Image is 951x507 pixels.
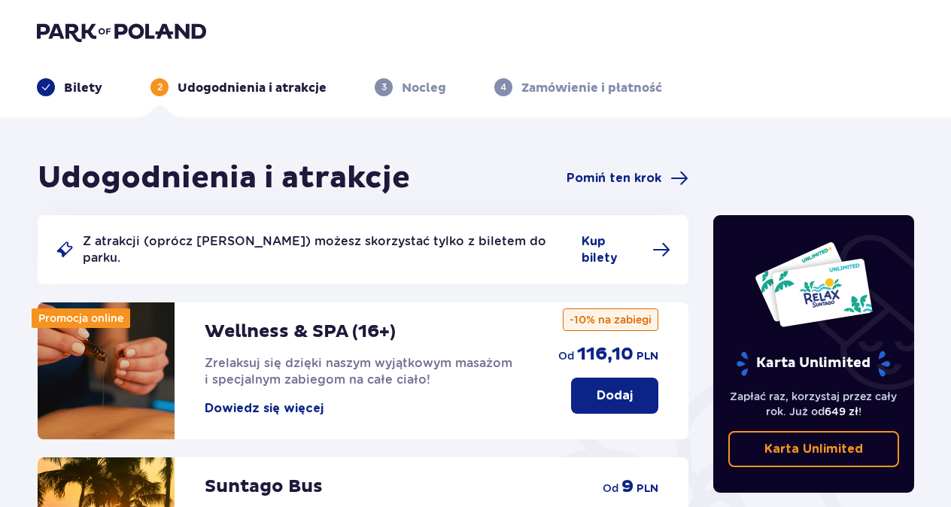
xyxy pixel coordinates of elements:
[157,80,163,94] p: 2
[563,308,658,331] p: -10% na zabiegi
[38,302,175,439] img: attraction
[754,241,874,328] img: Dwie karty całoroczne do Suntago z napisem 'UNLIMITED RELAX', na białym tle z tropikalnymi liśćmi...
[567,170,661,187] span: Pomiń ten krok
[205,356,512,387] span: Zrelaksuj się dzięki naszym wyjątkowym masażom i specjalnym zabiegom na całe ciało!
[825,405,858,417] span: 649 zł
[500,80,506,94] p: 4
[577,343,633,366] span: 116,10
[603,481,618,496] span: od
[64,80,102,96] p: Bilety
[178,80,327,96] p: Udogodnienia i atrakcje
[205,475,323,498] p: Suntago Bus
[621,475,633,498] span: 9
[150,78,327,96] div: 2Udogodnienia i atrakcje
[637,349,658,364] span: PLN
[402,80,446,96] p: Nocleg
[637,481,658,496] span: PLN
[728,389,900,419] p: Zapłać raz, korzystaj przez cały rok. Już od !
[37,78,102,96] div: Bilety
[37,21,206,42] img: Park of Poland logo
[764,441,863,457] p: Karta Unlimited
[567,169,688,187] a: Pomiń ten krok
[205,400,324,417] button: Dowiedz się więcej
[32,308,130,328] div: Promocja online
[582,233,643,266] span: Kup bilety
[494,78,662,96] div: 4Zamówienie i płatność
[735,351,892,377] p: Karta Unlimited
[558,348,574,363] span: od
[728,431,900,467] a: Karta Unlimited
[205,320,396,343] p: Wellness & SPA (16+)
[83,233,573,266] p: Z atrakcji (oprócz [PERSON_NAME]) możesz skorzystać tylko z biletem do parku.
[375,78,446,96] div: 3Nocleg
[381,80,387,94] p: 3
[521,80,662,96] p: Zamówienie i płatność
[571,378,658,414] button: Dodaj
[597,387,633,404] p: Dodaj
[582,233,670,266] a: Kup bilety
[38,159,410,197] h1: Udogodnienia i atrakcje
